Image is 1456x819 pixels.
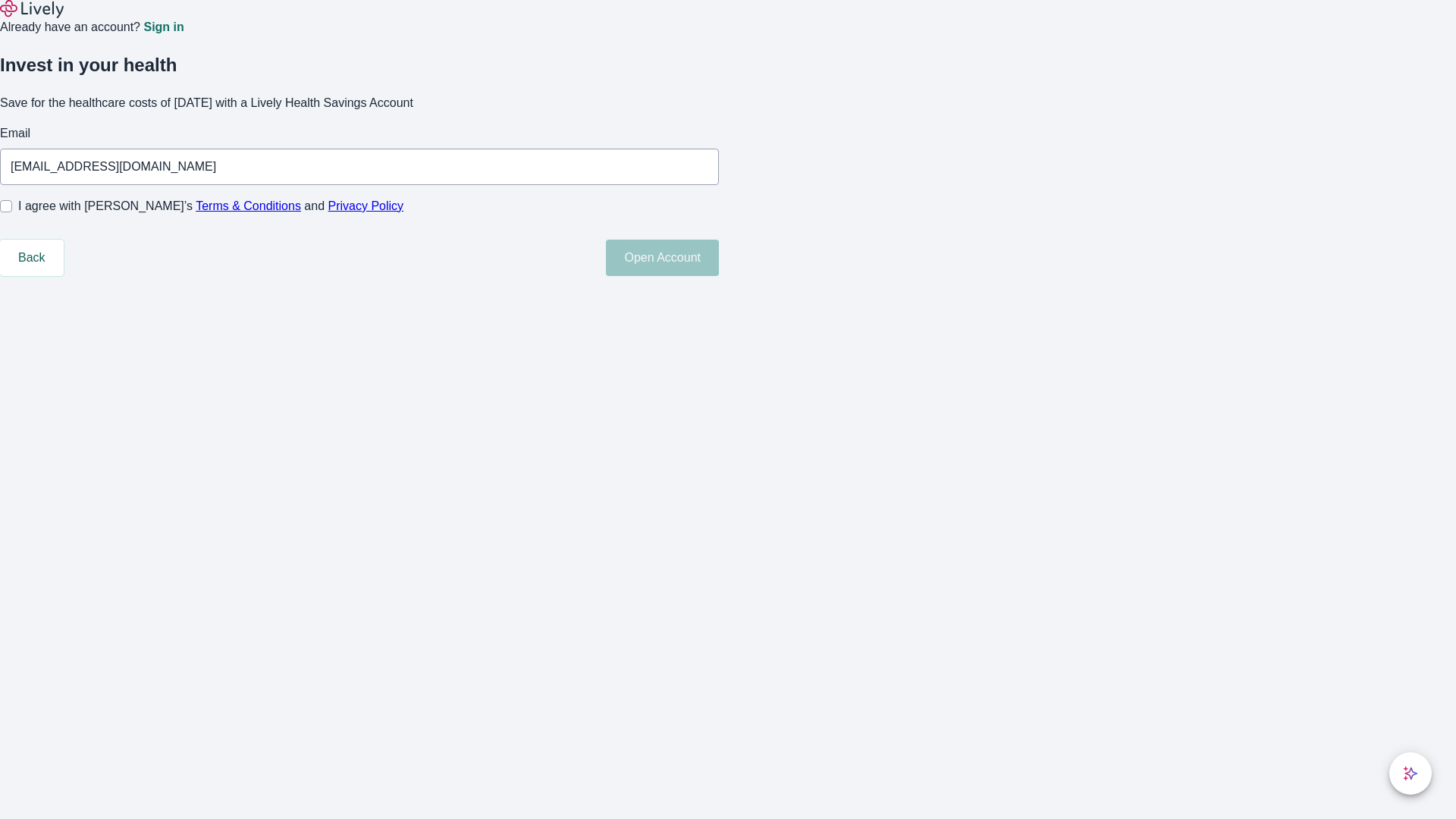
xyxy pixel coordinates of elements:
button: chat [1389,752,1432,795]
a: Terms & Conditions [196,199,301,212]
svg: Lively AI Assistant [1403,766,1418,781]
span: I agree with [PERSON_NAME]’s and [18,197,403,215]
a: Sign in [143,21,184,33]
a: Privacy Policy [328,199,404,212]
